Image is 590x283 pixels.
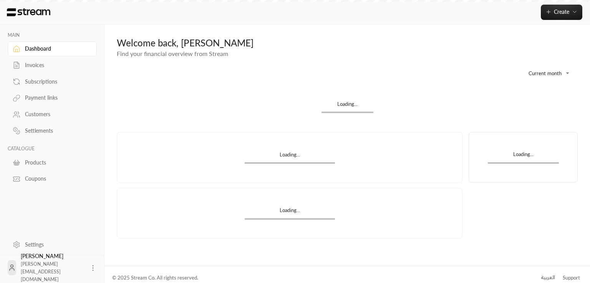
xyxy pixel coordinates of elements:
a: Settlements [8,123,97,138]
p: CATALOGUE [8,146,97,152]
div: Coupons [25,175,87,183]
div: Customers [25,110,87,118]
div: Loading... [322,100,373,112]
div: Invoices [25,61,87,69]
div: © 2025 Stream Co. All rights reserved. [112,274,198,282]
a: Dashboard [8,41,97,56]
a: Payment links [8,90,97,105]
div: Current month [516,63,574,83]
a: Coupons [8,171,97,186]
div: [PERSON_NAME] [21,252,85,283]
div: Products [25,159,87,166]
div: Settlements [25,127,87,135]
span: Find your financial overview from Stream [117,50,228,57]
a: Invoices [8,58,97,73]
button: Create [541,5,582,20]
p: MAIN [8,32,97,38]
div: Subscriptions [25,78,87,86]
a: Customers [8,107,97,122]
a: Settings [8,237,97,252]
div: Loading... [245,151,335,162]
div: Welcome back, [PERSON_NAME] [117,37,578,49]
img: Logo [6,8,51,16]
a: Products [8,155,97,170]
span: Create [554,8,569,15]
div: Loading... [245,207,335,218]
div: Loading... [488,151,559,162]
span: [PERSON_NAME][EMAIL_ADDRESS][DOMAIN_NAME] [21,261,61,282]
a: Subscriptions [8,74,97,89]
div: Payment links [25,94,87,102]
div: Settings [25,241,87,248]
div: Dashboard [25,45,87,53]
div: العربية [541,274,555,281]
